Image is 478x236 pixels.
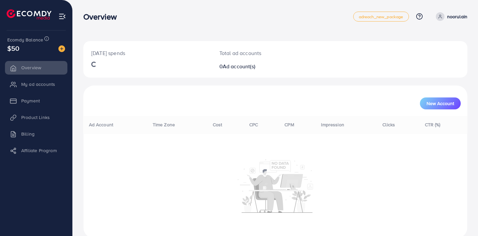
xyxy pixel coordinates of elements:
[219,49,299,57] p: Total ad accounts
[58,13,66,20] img: menu
[83,12,122,22] h3: Overview
[359,15,403,19] span: adreach_new_package
[7,43,19,53] span: $50
[427,101,454,106] span: New Account
[219,63,299,70] h2: 0
[223,63,255,70] span: Ad account(s)
[7,36,43,43] span: Ecomdy Balance
[353,12,409,22] a: adreach_new_package
[420,97,461,109] button: New Account
[58,45,65,52] img: image
[7,9,51,20] img: logo
[91,49,203,57] p: [DATE] spends
[433,12,467,21] a: noorulain
[447,13,467,21] p: noorulain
